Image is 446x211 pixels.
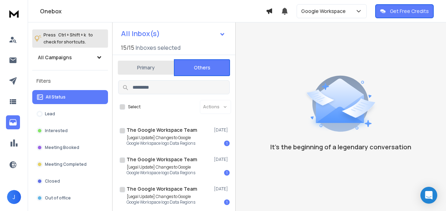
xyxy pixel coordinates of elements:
button: All Status [32,90,108,104]
p: Interested [45,128,68,134]
p: Out of office [45,195,71,201]
h1: All Campaigns [38,54,72,61]
p: [Legal Update] Changes to Google [127,135,195,141]
img: logo [7,7,21,20]
span: 15 / 15 [121,43,134,52]
button: Out of office [32,191,108,205]
p: Closed [45,178,60,184]
p: [DATE] [214,186,230,192]
p: [DATE] [214,127,230,133]
p: [Legal Update] Changes to Google [127,194,195,199]
p: Google Workspace logo Data Regions [127,199,195,205]
button: J [7,190,21,204]
button: Interested [32,124,108,138]
button: All Inbox(s) [115,27,231,41]
button: Meeting Booked [32,141,108,155]
p: Lead [45,111,55,117]
div: 1 [224,199,230,205]
div: Open Intercom Messenger [420,187,437,204]
p: It’s the beginning of a legendary conversation [270,142,411,152]
p: Google Workspace logo Data Regions [127,141,195,146]
button: Meeting Completed [32,157,108,171]
button: Primary [118,60,174,75]
p: Google Workspace logo Data Regions [127,170,195,176]
button: All Campaigns [32,50,108,64]
span: Ctrl + Shift + k [57,31,87,39]
h3: Inboxes selected [136,43,181,52]
p: All Status [46,94,66,100]
p: Get Free Credits [390,8,429,15]
h3: Filters [32,76,108,86]
p: Google Workspace [301,8,349,15]
div: 1 [224,170,230,176]
label: Select [128,104,141,110]
h1: Onebox [40,7,266,15]
h1: The Google Workspace Team [127,127,197,134]
h1: The Google Workspace Team [127,156,197,163]
div: 1 [224,141,230,146]
p: [Legal Update] Changes to Google [127,164,195,170]
p: Press to check for shortcuts. [43,32,93,46]
p: Meeting Booked [45,145,79,150]
h1: The Google Workspace Team [127,185,197,192]
button: Others [174,59,230,76]
button: Lead [32,107,108,121]
h1: All Inbox(s) [121,30,160,37]
button: Get Free Credits [375,4,434,18]
button: Closed [32,174,108,188]
p: [DATE] [214,157,230,162]
p: Meeting Completed [45,162,87,167]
